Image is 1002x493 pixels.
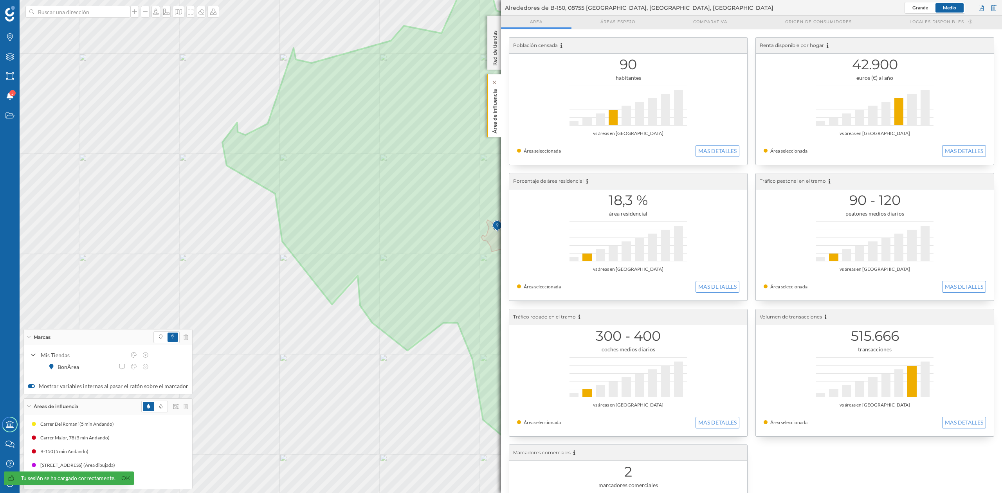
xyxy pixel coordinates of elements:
span: Áreas de influencia [34,403,78,410]
span: Medio [943,5,956,11]
div: vs áreas en [GEOGRAPHIC_DATA] [764,130,986,137]
span: Grande [912,5,928,11]
p: Área de influencia [491,86,499,133]
div: vs áreas en [GEOGRAPHIC_DATA] [517,130,739,137]
label: Mostrar variables internas al pasar el ratón sobre el marcador [28,382,188,390]
span: 5 [11,89,14,97]
button: MAS DETALLES [942,145,986,157]
div: Porcentaje de área residencial [509,173,747,189]
h1: 18,3 % [517,193,739,208]
div: Tu sesión se ha cargado correctamente. [21,474,115,482]
div: Tráfico rodado en el tramo [509,309,747,325]
a: Ok [119,474,132,483]
div: BonÀrea [58,363,83,371]
span: Soporte [16,5,43,13]
div: Marcadores comerciales [509,445,747,461]
h1: 42.900 [764,57,986,72]
span: Área seleccionada [524,419,561,425]
span: Área seleccionada [770,284,807,290]
span: Area [530,19,542,25]
div: coches medios diarios [517,345,739,353]
div: Renta disponible por hogar [756,38,994,54]
div: transacciones [764,345,986,353]
div: vs áreas en [GEOGRAPHIC_DATA] [517,401,739,409]
div: Carrer Del Romaní (5 min Andando) [40,420,118,428]
span: Áreas espejo [600,19,635,25]
div: vs áreas en [GEOGRAPHIC_DATA] [764,401,986,409]
div: área residencial [517,210,739,218]
button: MAS DETALLES [696,417,739,428]
div: Tráfico peatonal en el tramo [756,173,994,189]
button: MAS DETALLES [696,281,739,293]
p: Red de tiendas [491,27,499,66]
span: Alrededores de B-150, 08755 [GEOGRAPHIC_DATA], [GEOGRAPHIC_DATA], [GEOGRAPHIC_DATA] [505,4,773,12]
span: Área seleccionada [770,419,807,425]
div: euros (€) al año [764,74,986,82]
span: Comparativa [693,19,727,25]
span: Área seleccionada [524,284,561,290]
span: Área seleccionada [770,148,807,154]
div: Población censada [509,38,747,54]
span: Marcas [34,334,50,341]
h1: 2 [517,464,739,479]
h1: 90 - 120 [764,193,986,208]
div: peatones medios diarios [764,210,986,218]
button: MAS DETALLES [696,145,739,157]
h1: 515.666 [764,329,986,344]
img: Geoblink Logo [5,6,15,22]
div: [STREET_ADDRESS] (Área dibujada) [40,461,119,469]
div: marcadores comerciales [517,481,739,489]
div: B-150 (5 min Andando) [40,448,92,455]
img: Marker [492,218,502,234]
div: Mis Tiendas [41,351,126,359]
div: habitantes [517,74,739,82]
h1: 90 [517,57,739,72]
h1: 300 - 400 [517,329,739,344]
button: MAS DETALLES [942,417,986,428]
div: Carrer Major, 78 (5 min Andando) [40,434,114,442]
div: Volumen de transacciones [756,309,994,325]
span: Área seleccionada [524,148,561,154]
div: vs áreas en [GEOGRAPHIC_DATA] [764,265,986,273]
div: vs áreas en [GEOGRAPHIC_DATA] [517,265,739,273]
button: MAS DETALLES [942,281,986,293]
span: Locales disponibles [910,19,964,25]
span: Origen de consumidores [785,19,852,25]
